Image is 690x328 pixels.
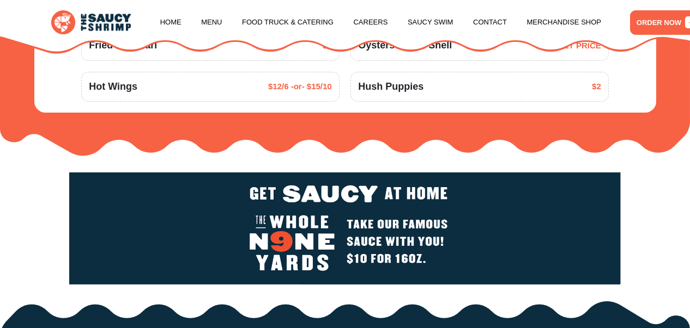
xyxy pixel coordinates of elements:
[242,2,334,43] a: Food Truck & Catering
[89,79,137,94] span: Hot Wings
[408,2,453,43] a: Saucy Swim
[69,172,621,284] img: logo
[51,10,131,34] img: logo
[201,2,222,43] a: Menu
[358,79,423,94] span: Hush Puppies
[592,81,601,93] span: $2
[268,81,332,93] span: $12/6 -or- $15/10
[473,2,507,43] a: Contact
[527,2,602,43] a: Merchandise Shop
[160,2,181,43] a: Home
[353,2,388,43] a: Careers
